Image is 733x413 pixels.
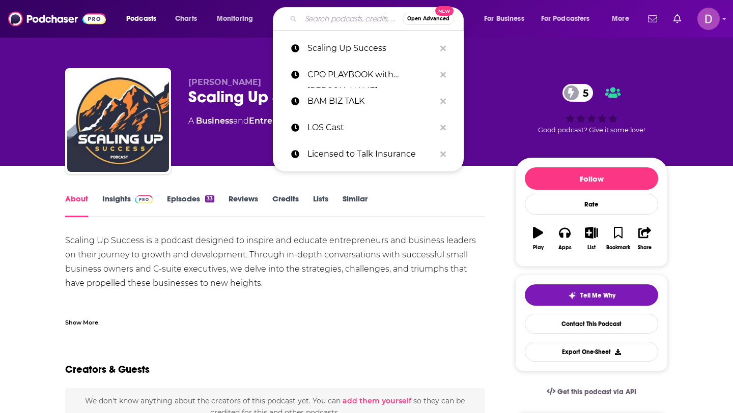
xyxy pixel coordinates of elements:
div: Bookmark [606,245,630,251]
div: Share [638,245,652,251]
span: Good podcast? Give it some love! [538,126,645,134]
div: List [587,245,596,251]
img: User Profile [697,8,720,30]
button: Apps [551,220,578,257]
img: Scaling Up Success Podcast [67,70,169,172]
button: Bookmark [605,220,631,257]
a: Get this podcast via API [539,379,644,404]
p: Licensed to Talk Insurance [307,141,435,167]
div: Scaling Up Success is a podcast designed to inspire and educate entrepreneurs and business leader... [65,233,485,362]
a: CPO PLAYBOOK with [PERSON_NAME] [273,62,464,88]
a: Business [196,116,233,126]
img: Podchaser - Follow, Share and Rate Podcasts [8,9,106,28]
a: Lists [313,194,328,217]
a: Similar [343,194,368,217]
input: Search podcasts, credits, & more... [301,11,403,27]
a: Show notifications dropdown [644,10,661,27]
button: Share [632,220,658,257]
div: Play [533,245,544,251]
a: 5 [562,84,594,102]
a: Reviews [229,194,258,217]
a: Contact This Podcast [525,314,658,334]
a: BAM BIZ TALK [273,88,464,114]
button: open menu [477,11,537,27]
div: Apps [558,245,572,251]
a: Scaling Up Success [273,35,464,62]
span: Get this podcast via API [557,388,636,396]
span: More [612,12,629,26]
button: open menu [119,11,170,27]
span: and [233,116,249,126]
img: Podchaser Pro [135,195,153,203]
div: 33 [205,195,214,202]
h2: Creators & Guests [65,363,150,376]
span: 5 [573,84,594,102]
button: Export One-Sheet [525,342,658,362]
button: open menu [210,11,266,27]
p: BAM BIZ TALK [307,88,435,114]
span: New [435,6,454,16]
a: Episodes33 [167,194,214,217]
a: LOS Cast [273,114,464,141]
button: Show profile menu [697,8,720,30]
p: LOS Cast [307,114,435,141]
a: About [65,194,88,217]
a: Entrepreneur [249,116,306,126]
a: Credits [272,194,299,217]
a: InsightsPodchaser Pro [102,194,153,217]
div: Search podcasts, credits, & more... [283,7,473,31]
span: Logged in as donovan [697,8,720,30]
span: For Business [484,12,524,26]
button: Follow [525,167,658,190]
button: tell me why sparkleTell Me Why [525,284,658,306]
div: Rate [525,194,658,215]
span: Tell Me Why [580,291,615,300]
img: tell me why sparkle [568,291,576,300]
button: List [578,220,605,257]
div: 5Good podcast? Give it some love! [515,77,668,140]
a: Show notifications dropdown [669,10,685,27]
button: Play [525,220,551,257]
span: For Podcasters [541,12,590,26]
span: Monitoring [217,12,253,26]
a: Licensed to Talk Insurance [273,141,464,167]
span: Open Advanced [407,16,449,21]
button: open menu [534,11,605,27]
div: A podcast [188,115,339,127]
button: open menu [605,11,642,27]
span: Charts [175,12,197,26]
span: Podcasts [126,12,156,26]
button: Open AdvancedNew [403,13,454,25]
p: CPO PLAYBOOK with Felicia Shakiba [307,62,435,88]
span: [PERSON_NAME] [188,77,261,87]
p: Scaling Up Success [307,35,435,62]
a: Charts [168,11,203,27]
button: add them yourself [343,397,411,405]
